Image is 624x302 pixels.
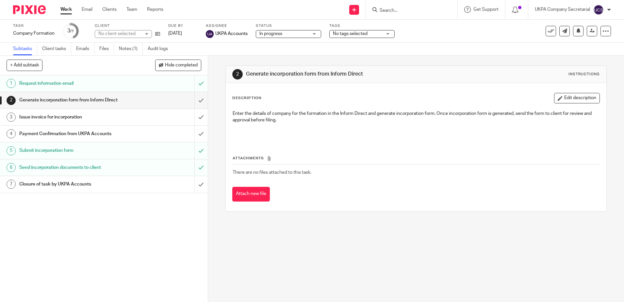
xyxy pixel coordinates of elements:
a: Client tasks [42,43,71,55]
label: Task [13,23,55,28]
button: + Add subtask [7,60,42,71]
small: /7 [70,29,74,33]
div: 7 [7,180,16,189]
div: Company Formation [13,30,55,37]
div: 2 [232,69,243,80]
span: There are no files attached to this task. [233,170,311,175]
button: Hide completed [155,60,201,71]
h1: Send incorporation documents to client [19,163,132,172]
a: Email [82,6,92,13]
a: Reports [147,6,163,13]
div: 3 [67,27,74,35]
button: Attach new file [232,187,270,202]
span: No tags selected [333,31,368,36]
div: 6 [7,163,16,172]
span: UKPA Accounts [215,30,248,37]
div: 2 [7,96,16,105]
div: 3 [7,113,16,122]
img: svg%3E [206,30,214,38]
span: Attachments [233,156,264,160]
h1: Generate incorporation form from Inform Direct [246,71,430,78]
button: Edit description [554,93,600,103]
p: Description [232,96,261,101]
h1: Generate incorporation form from Inform Direct [19,95,132,105]
img: Pixie [13,5,46,14]
a: Team [126,6,137,13]
h1: Issue invoice for incorporation [19,112,132,122]
span: Get Support [473,7,499,12]
label: Due by [168,23,198,28]
a: Files [99,43,114,55]
span: [DATE] [168,31,182,36]
span: Hide completed [165,63,198,68]
div: 1 [7,79,16,88]
a: Clients [102,6,117,13]
div: 5 [7,146,16,155]
a: Notes (1) [119,43,143,55]
span: In progress [259,31,282,36]
a: Subtasks [13,43,37,55]
label: Client [95,23,160,28]
div: No client selected [98,30,141,37]
input: Search [379,8,438,14]
p: Enter the details of company for the formation in the Inform Direct and generate incorporation fo... [233,110,599,124]
label: Status [256,23,321,28]
h1: Closure of task by UKPA Accounts [19,179,132,189]
a: Audit logs [148,43,173,55]
div: Instructions [568,72,600,77]
label: Assignee [206,23,248,28]
h1: Payment Confirmation from UKPA Accounts [19,129,132,139]
a: Emails [76,43,94,55]
a: Work [60,6,72,13]
h1: Submit incorporation form [19,146,132,155]
img: svg%3E [593,5,604,15]
div: 4 [7,129,16,138]
label: Tags [329,23,395,28]
p: UKPA Company Secretarial [535,6,590,13]
h1: Request information email [19,79,132,88]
